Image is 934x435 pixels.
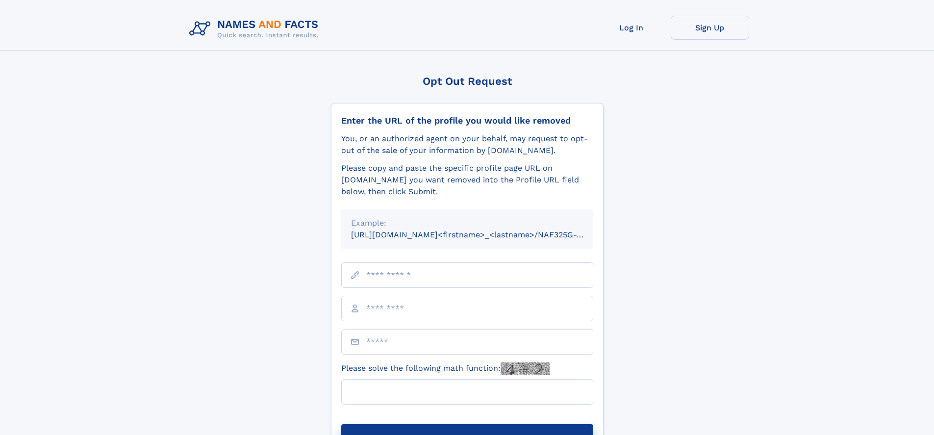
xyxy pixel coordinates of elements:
[185,16,327,42] img: Logo Names and Facts
[671,16,749,40] a: Sign Up
[341,162,593,198] div: Please copy and paste the specific profile page URL on [DOMAIN_NAME] you want removed into the Pr...
[351,217,583,229] div: Example:
[331,75,604,87] div: Opt Out Request
[341,362,550,375] label: Please solve the following math function:
[351,230,612,239] small: [URL][DOMAIN_NAME]<firstname>_<lastname>/NAF325G-xxxxxxxx
[341,133,593,156] div: You, or an authorized agent on your behalf, may request to opt-out of the sale of your informatio...
[592,16,671,40] a: Log In
[341,115,593,126] div: Enter the URL of the profile you would like removed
